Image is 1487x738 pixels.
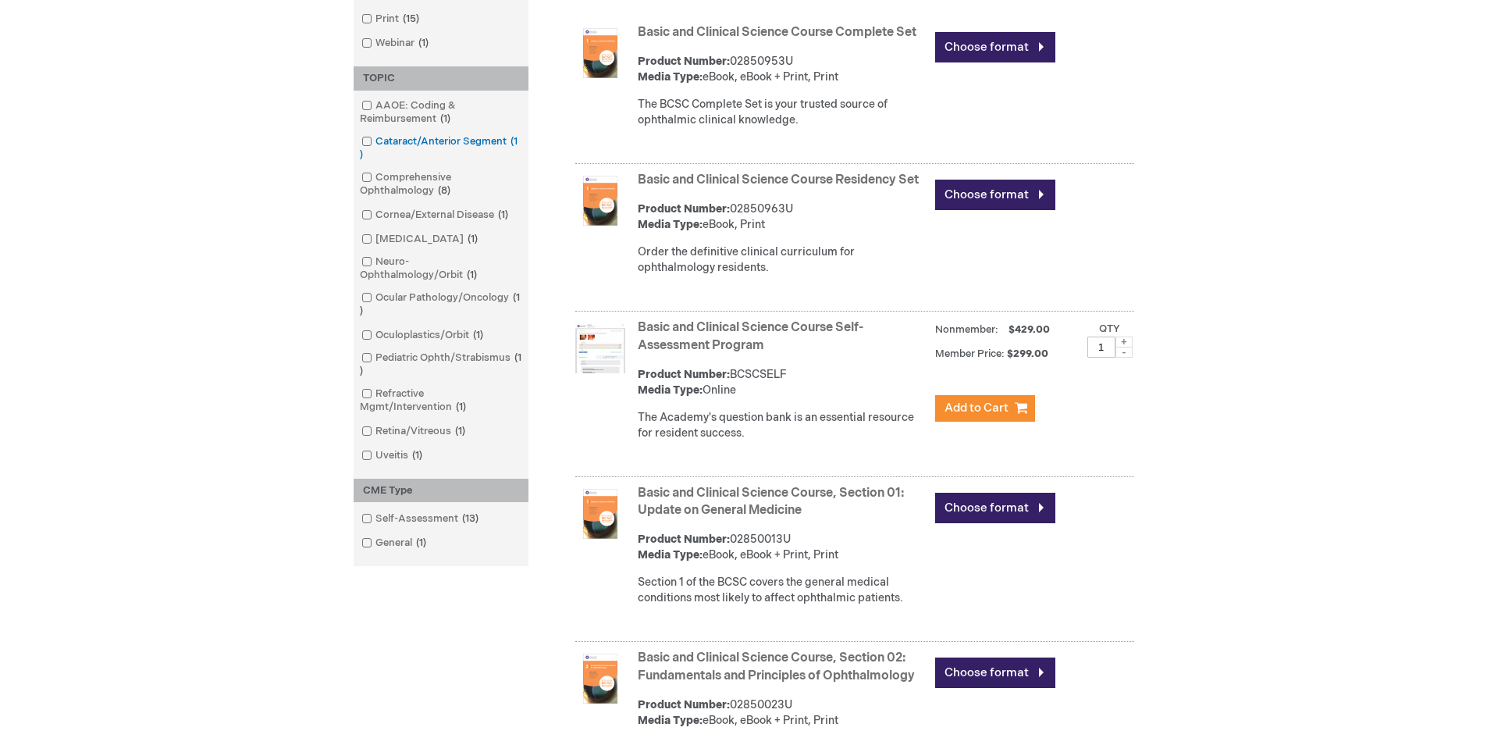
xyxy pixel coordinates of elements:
[408,449,426,462] span: 1
[638,368,730,381] strong: Product Number:
[638,486,904,519] a: Basic and Clinical Science Course, Section 01: Update on General Medicine
[935,493,1055,523] a: Choose format
[575,28,625,78] img: Basic and Clinical Science Course Complete Set
[360,351,521,377] span: 1
[358,536,432,551] a: General1
[358,387,525,415] a: Refractive Mgmt/Intervention1
[494,209,512,221] span: 1
[935,32,1055,62] a: Choose format
[638,25,916,40] a: Basic and Clinical Science Course Complete Set
[436,112,454,125] span: 1
[458,512,482,525] span: 13
[360,135,518,161] span: 1
[451,425,469,437] span: 1
[935,348,1005,360] strong: Member Price:
[358,351,525,379] a: Pediatric Ophth/Strabismus1
[935,395,1035,422] button: Add to Cart
[935,180,1055,210] a: Choose format
[1087,337,1115,358] input: Qty
[638,697,927,729] div: 02850023U eBook, eBook + Print, Print
[358,36,435,51] a: Webinar1
[935,320,998,340] strong: Nonmember:
[463,269,481,281] span: 1
[358,170,525,198] a: Comprehensive Ophthalmology8
[575,654,625,704] img: Basic and Clinical Science Course, Section 02: Fundamentals and Principles of Ophthalmology
[638,548,703,562] strong: Media Type:
[1007,348,1051,360] span: $299.00
[358,232,484,247] a: [MEDICAL_DATA]1
[464,233,482,245] span: 1
[575,176,625,226] img: Basic and Clinical Science Course Residency Set
[358,134,525,162] a: Cataract/Anterior Segment1
[358,448,429,463] a: Uveitis1
[638,651,915,683] a: Basic and Clinical Science Course, Section 02: Fundamentals and Principles of Ophthalmology
[638,218,703,231] strong: Media Type:
[575,489,625,539] img: Basic and Clinical Science Course, Section 01: Update on General Medicine
[434,184,454,197] span: 8
[1099,323,1120,335] label: Qty
[638,54,927,85] div: 02850953U eBook, eBook + Print, Print
[638,320,863,353] a: Basic and Clinical Science Course Self-Assessment Program
[469,329,487,341] span: 1
[638,202,730,216] strong: Product Number:
[412,537,430,549] span: 1
[944,401,1009,415] span: Add to Cart
[358,208,514,223] a: Cornea/External Disease1
[638,698,730,711] strong: Product Number:
[638,532,927,563] div: 02850013U eBook, eBook + Print, Print
[358,255,525,283] a: Neuro-Ophthalmology/Orbit1
[399,12,423,25] span: 15
[358,328,489,343] a: Oculoplastics/Orbit1
[638,97,927,128] div: The BCSC Complete Set is your trusted source of ophthalmic clinical knowledge.
[1006,323,1052,336] span: $429.00
[638,173,919,187] a: Basic and Clinical Science Course Residency Set
[358,98,525,127] a: AAOE: Coding & Reimbursement1
[452,401,470,413] span: 1
[638,383,703,397] strong: Media Type:
[575,323,625,373] img: Basic and Clinical Science Course Self-Assessment Program
[638,201,927,233] div: 02850963U eBook, Print
[354,479,528,503] div: CME Type
[638,244,927,276] div: Order the definitive clinical curriculum for ophthalmology residents.
[358,12,425,27] a: Print15
[414,37,432,49] span: 1
[638,55,730,68] strong: Product Number:
[638,70,703,84] strong: Media Type:
[360,291,520,317] span: 1
[638,714,703,727] strong: Media Type:
[354,66,528,91] div: TOPIC
[358,424,471,439] a: Retina/Vitreous1
[358,291,525,319] a: Ocular Pathology/Oncology1
[638,410,927,441] div: The Academy's question bank is an essential resource for resident success.
[638,575,927,606] div: Section 1 of the BCSC covers the general medical conditions most likely to affect ophthalmic pati...
[638,367,927,398] div: BCSCSELF Online
[638,533,730,546] strong: Product Number:
[935,658,1055,688] a: Choose format
[358,512,485,526] a: Self-Assessment13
